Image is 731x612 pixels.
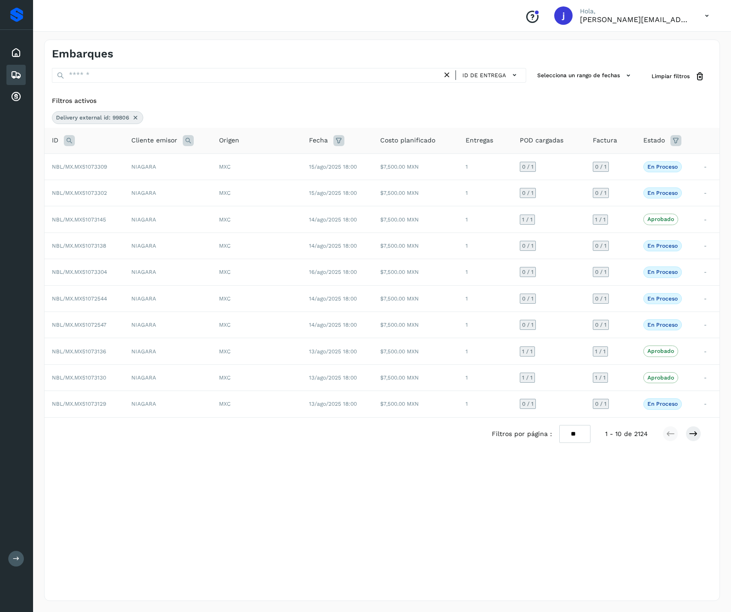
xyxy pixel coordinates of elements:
p: En proceso [647,295,678,302]
div: Embarques [6,65,26,85]
td: - [697,391,720,417]
span: 0 / 1 [595,401,607,407]
span: MXC [219,348,231,355]
span: MXC [219,401,231,407]
td: $7,500.00 MXN [373,285,459,312]
span: MXC [219,216,231,223]
span: POD cargadas [520,136,563,145]
td: 1 [458,312,512,338]
td: 1 [458,232,512,259]
span: MXC [219,374,231,381]
span: 0 / 1 [595,296,607,301]
td: - [697,364,720,391]
td: $7,500.00 MXN [373,206,459,232]
p: jose.garciag@larmex.com [580,15,690,24]
span: Filtros por página : [492,429,552,439]
span: MXC [219,295,231,302]
span: Cliente emisor [131,136,177,145]
button: Selecciona un rango de fechas [534,68,637,83]
span: NBL/MX.MX51073145 [52,216,106,223]
span: 0 / 1 [522,164,534,170]
td: NIAGARA [124,206,212,232]
td: - [697,153,720,180]
span: NBL/MX.MX51073130 [52,374,106,381]
span: 13/ago/2025 18:00 [309,348,357,355]
span: NBL/MX.MX51073309 [52,164,107,170]
p: Aprobado [647,374,674,381]
td: $7,500.00 MXN [373,232,459,259]
span: 13/ago/2025 18:00 [309,401,357,407]
td: - [697,338,720,364]
td: NIAGARA [124,312,212,338]
td: - [697,180,720,206]
td: NIAGARA [124,338,212,364]
span: 0 / 1 [595,322,607,328]
td: - [697,259,720,285]
button: Limpiar filtros [644,68,712,85]
span: 0 / 1 [595,269,607,275]
span: NBL/MX.MX51073302 [52,190,107,196]
p: Aprobado [647,348,674,354]
span: NBL/MX.MX51073129 [52,401,106,407]
p: En proceso [647,164,678,170]
span: MXC [219,164,231,170]
span: MXC [219,190,231,196]
td: $7,500.00 MXN [373,338,459,364]
td: NIAGARA [124,364,212,391]
td: NIAGARA [124,391,212,417]
span: Limpiar filtros [652,72,690,80]
td: 1 [458,338,512,364]
td: $7,500.00 MXN [373,153,459,180]
td: NIAGARA [124,180,212,206]
td: 1 [458,206,512,232]
span: NBL/MX.MX51072547 [52,322,107,328]
td: $7,500.00 MXN [373,259,459,285]
td: - [697,285,720,312]
span: NBL/MX.MX51072544 [52,295,107,302]
div: Cuentas por cobrar [6,87,26,107]
td: 1 [458,285,512,312]
span: 15/ago/2025 18:00 [309,164,357,170]
span: 13/ago/2025 18:00 [309,374,357,381]
td: NIAGARA [124,153,212,180]
p: Hola, [580,7,690,15]
span: 1 / 1 [595,217,606,222]
div: Filtros activos [52,96,712,106]
td: $7,500.00 MXN [373,391,459,417]
button: ID de entrega [460,68,522,82]
span: NBL/MX.MX51073136 [52,348,106,355]
span: 14/ago/2025 18:00 [309,322,357,328]
span: 14/ago/2025 18:00 [309,216,357,223]
p: En proceso [647,401,678,407]
td: $7,500.00 MXN [373,312,459,338]
td: NIAGARA [124,285,212,312]
span: MXC [219,322,231,328]
td: - [697,232,720,259]
div: Inicio [6,43,26,63]
span: 0 / 1 [595,243,607,249]
p: Aprobado [647,216,674,222]
span: Delivery external id: 99806 [56,113,129,122]
span: MXC [219,243,231,249]
span: 1 / 1 [522,375,533,380]
td: - [697,312,720,338]
span: ID [52,136,58,145]
span: NBL/MX.MX51073304 [52,269,107,275]
span: 0 / 1 [522,401,534,407]
span: 0 / 1 [522,322,534,328]
span: 0 / 1 [595,190,607,196]
span: Factura [593,136,617,145]
p: En proceso [647,269,678,275]
td: 1 [458,259,512,285]
span: 1 / 1 [595,349,606,354]
span: 1 / 1 [522,349,533,354]
span: 14/ago/2025 18:00 [309,243,357,249]
span: Fecha [309,136,328,145]
p: En proceso [647,243,678,249]
span: Origen [219,136,239,145]
span: 0 / 1 [522,269,534,275]
span: 1 / 1 [595,375,606,380]
td: 1 [458,180,512,206]
span: 16/ago/2025 18:00 [309,269,357,275]
div: Delivery external id: 99806 [52,111,143,124]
